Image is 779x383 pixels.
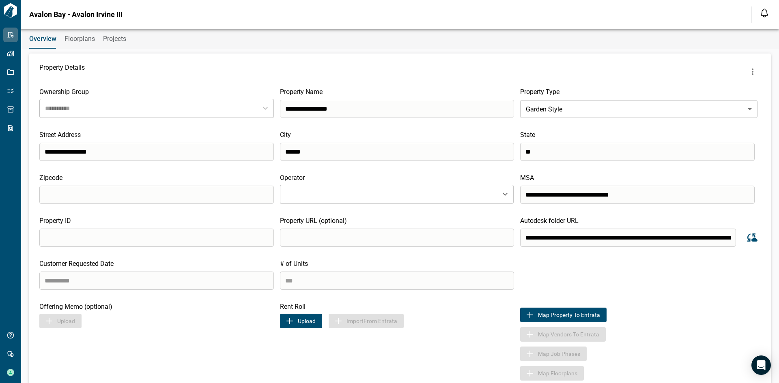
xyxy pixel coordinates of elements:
[39,131,81,139] span: Street Address
[39,217,71,225] span: Property ID
[499,188,511,200] button: Open
[39,143,274,161] input: search
[39,229,274,247] input: search
[280,260,308,267] span: # of Units
[39,88,89,96] span: Ownership Group
[520,98,757,120] div: Garden Style
[520,186,755,204] input: search
[520,174,534,182] span: MSA
[39,303,112,310] span: Offering Memo (optional)
[520,88,560,96] span: Property Type
[39,174,62,182] span: Zipcode
[280,143,514,161] input: search
[280,217,347,225] span: Property URL (optional)
[280,229,514,247] input: search
[280,303,306,310] span: Rent Roll
[742,228,761,247] button: Sync data from Autodesk
[21,29,779,49] div: base tabs
[103,35,126,43] span: Projects
[280,100,514,118] input: search
[520,217,579,225] span: Autodesk folder URL
[280,174,305,182] span: Operator
[39,186,274,204] input: search
[520,229,736,247] input: search
[280,314,322,328] button: uploadUpload
[280,131,291,139] span: City
[758,6,771,19] button: Open notification feed
[520,131,535,139] span: State
[745,64,761,80] button: more
[39,260,114,267] span: Customer Requested Date
[280,88,323,96] span: Property Name
[39,272,274,290] input: search
[29,11,123,19] span: Avalon Bay - Avalon Irvine III
[39,64,85,80] span: Property Details
[520,143,755,161] input: search
[525,310,535,320] img: Map to Entrata
[520,308,607,322] button: Map to EntrataMap Property to Entrata
[751,355,771,375] div: Open Intercom Messenger
[65,35,95,43] span: Floorplans
[285,316,295,326] img: upload
[29,35,56,43] span: Overview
